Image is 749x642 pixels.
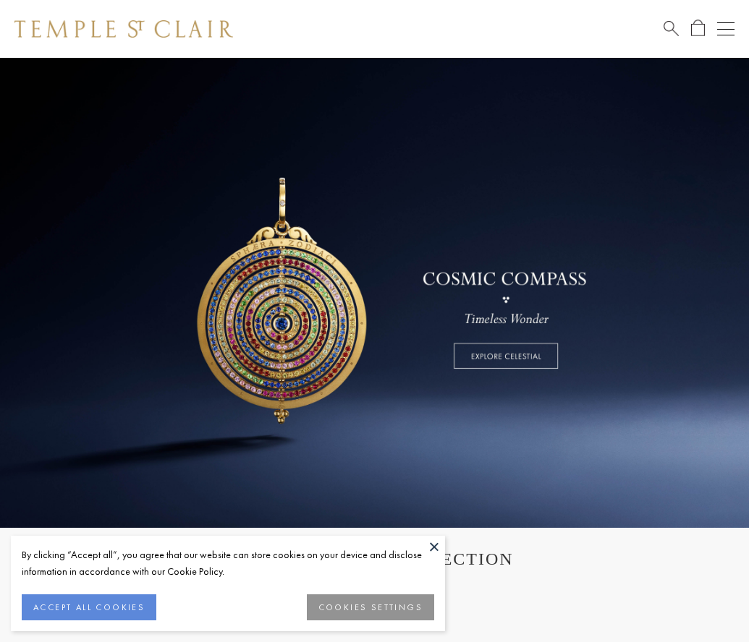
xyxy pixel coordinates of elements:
a: Search [664,20,679,38]
div: By clicking “Accept all”, you agree that our website can store cookies on your device and disclos... [22,547,434,580]
img: Temple St. Clair [14,20,233,38]
a: Open Shopping Bag [691,20,705,38]
button: Open navigation [717,20,735,38]
button: ACCEPT ALL COOKIES [22,594,156,620]
button: COOKIES SETTINGS [307,594,434,620]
